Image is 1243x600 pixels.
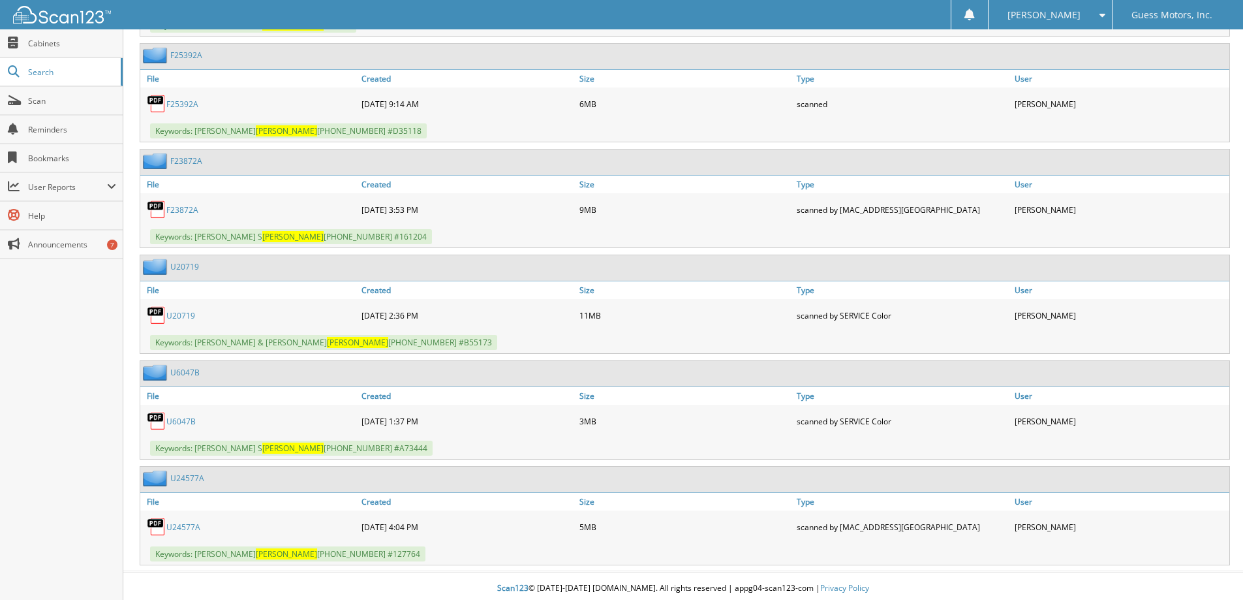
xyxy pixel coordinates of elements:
a: Created [358,493,576,511]
span: User Reports [28,182,107,193]
a: Type [793,493,1011,511]
span: [PERSON_NAME] [1007,11,1081,19]
a: Size [576,70,794,87]
a: File [140,387,358,405]
img: PDF.png [147,411,166,431]
span: Bookmarks [28,153,116,164]
div: [PERSON_NAME] [1011,514,1229,540]
a: User [1011,176,1229,193]
a: File [140,70,358,87]
a: Created [358,387,576,405]
a: Type [793,387,1011,405]
div: 7 [107,240,117,250]
img: scan123-logo-white.svg [13,6,111,24]
img: folder2.png [143,259,170,275]
img: PDF.png [147,517,166,537]
div: 5MB [576,514,794,540]
a: Type [793,281,1011,299]
span: [PERSON_NAME] [256,125,317,136]
img: folder2.png [143,47,170,63]
div: 11MB [576,302,794,328]
div: scanned by [MAC_ADDRESS][GEOGRAPHIC_DATA] [793,514,1011,540]
span: Keywords: [PERSON_NAME] & [PERSON_NAME] [PHONE_NUMBER] #B55173 [150,335,497,350]
span: Scan123 [497,582,529,593]
div: [DATE] 9:14 AM [358,91,576,117]
img: folder2.png [143,470,170,486]
a: Size [576,176,794,193]
div: [PERSON_NAME] [1011,91,1229,117]
a: User [1011,387,1229,405]
div: 9MB [576,197,794,223]
a: Size [576,281,794,299]
div: [PERSON_NAME] [1011,197,1229,223]
a: U24577A [166,522,200,533]
div: scanned [793,91,1011,117]
span: Help [28,210,116,221]
span: Announcements [28,239,116,250]
div: [DATE] 4:04 PM [358,514,576,540]
a: User [1011,70,1229,87]
a: F23872A [170,155,202,166]
span: Keywords: [PERSON_NAME] [PHONE_NUMBER] #D35118 [150,123,427,138]
img: folder2.png [143,153,170,169]
a: F25392A [166,99,198,110]
span: Keywords: [PERSON_NAME] S [PHONE_NUMBER] #161204 [150,229,432,244]
a: User [1011,493,1229,511]
div: [DATE] 2:36 PM [358,302,576,328]
span: Scan [28,95,116,106]
span: Cabinets [28,38,116,49]
a: Type [793,176,1011,193]
a: U20719 [170,261,199,272]
a: Created [358,176,576,193]
a: File [140,493,358,511]
span: [PERSON_NAME] [262,443,324,454]
a: Privacy Policy [820,582,869,593]
div: [PERSON_NAME] [1011,302,1229,328]
img: PDF.png [147,306,166,325]
a: Created [358,281,576,299]
div: scanned by SERVICE Color [793,408,1011,434]
div: scanned by [MAC_ADDRESS][GEOGRAPHIC_DATA] [793,197,1011,223]
span: Guess Motors, Inc. [1131,11,1212,19]
img: PDF.png [147,94,166,114]
div: [DATE] 3:53 PM [358,197,576,223]
a: Type [793,70,1011,87]
img: folder2.png [143,364,170,381]
img: PDF.png [147,200,166,219]
div: [PERSON_NAME] [1011,408,1229,434]
div: 3MB [576,408,794,434]
a: U6047B [170,367,200,378]
a: File [140,176,358,193]
div: 6MB [576,91,794,117]
a: Created [358,70,576,87]
a: U6047B [166,416,196,427]
span: Reminders [28,124,116,135]
a: U20719 [166,310,195,321]
a: Size [576,493,794,511]
span: Search [28,67,114,78]
a: U24577A [170,473,204,484]
span: [PERSON_NAME] [262,231,324,242]
span: [PERSON_NAME] [327,337,388,348]
a: F25392A [170,50,202,61]
span: [PERSON_NAME] [256,548,317,560]
a: Size [576,387,794,405]
span: Keywords: [PERSON_NAME] S [PHONE_NUMBER] #A73444 [150,441,433,456]
div: scanned by SERVICE Color [793,302,1011,328]
a: File [140,281,358,299]
div: [DATE] 1:37 PM [358,408,576,434]
a: F23872A [166,204,198,215]
span: Keywords: [PERSON_NAME] [PHONE_NUMBER] #127764 [150,546,425,561]
a: User [1011,281,1229,299]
